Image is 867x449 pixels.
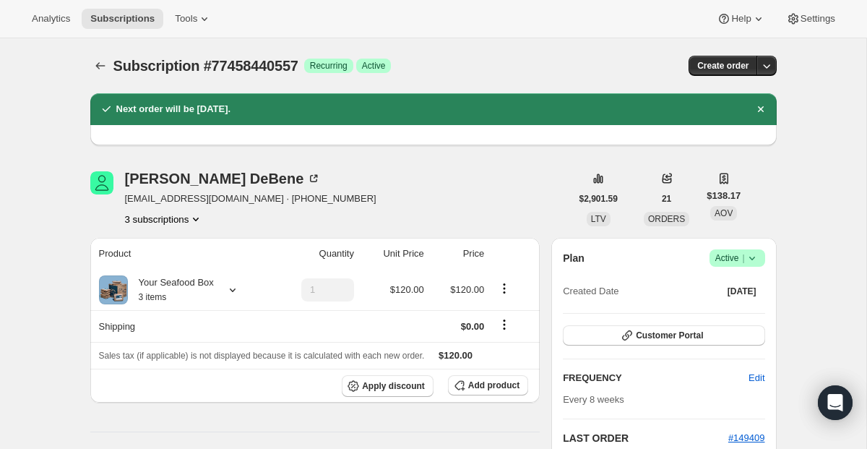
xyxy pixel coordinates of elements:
span: $120.00 [439,350,473,361]
h2: Next order will be [DATE]. [116,102,231,116]
span: $138.17 [707,189,741,203]
button: #149409 [728,431,765,445]
span: Subscription #77458440557 [113,58,298,74]
span: $2,901.59 [579,193,618,205]
span: Active [715,251,759,265]
th: Unit Price [358,238,428,270]
span: Lucia DeBene [90,171,113,194]
span: $120.00 [390,284,424,295]
span: Edit [749,371,764,385]
span: [DATE] [728,286,756,297]
span: Recurring [310,60,348,72]
h2: LAST ORDER [563,431,728,445]
span: Every 8 weeks [563,394,624,405]
span: ORDERS [648,214,685,224]
button: Settings [777,9,844,29]
span: Created Date [563,284,618,299]
span: Apply discount [362,380,425,392]
img: product img [99,275,128,304]
th: Price [428,238,489,270]
span: | [742,252,744,264]
th: Quantity [272,238,358,270]
h2: FREQUENCY [563,371,749,385]
button: Shipping actions [493,317,516,333]
button: Edit [740,367,773,390]
button: Analytics [23,9,79,29]
button: Product actions [125,212,204,226]
span: Subscriptions [90,13,155,25]
span: Tools [175,13,197,25]
button: Apply discount [342,375,433,397]
button: Product actions [493,281,516,296]
span: LTV [591,214,606,224]
div: Your Seafood Box [128,275,214,304]
span: AOV [715,208,733,218]
span: Add product [468,380,519,391]
button: Tools [166,9,220,29]
span: Help [731,13,751,25]
th: Shipping [90,310,272,342]
button: Subscriptions [82,9,163,29]
div: [PERSON_NAME] DeBene [125,171,322,186]
button: Subscriptions [90,56,111,76]
h2: Plan [563,251,585,265]
button: Create order [689,56,757,76]
span: 21 [662,193,671,205]
a: #149409 [728,432,765,443]
div: Open Intercom Messenger [818,385,853,420]
span: Create order [697,60,749,72]
span: Active [362,60,386,72]
span: $0.00 [461,321,485,332]
button: 21 [653,189,680,209]
small: 3 items [139,292,167,302]
span: Sales tax (if applicable) is not displayed because it is calculated with each new order. [99,351,425,361]
button: Customer Portal [563,325,764,346]
button: Help [708,9,774,29]
span: Customer Portal [636,330,703,341]
button: Dismiss notification [751,99,771,119]
span: Analytics [32,13,70,25]
span: $120.00 [450,284,484,295]
button: $2,901.59 [571,189,626,209]
span: Settings [801,13,835,25]
span: [EMAIL_ADDRESS][DOMAIN_NAME] · [PHONE_NUMBER] [125,192,376,206]
button: [DATE] [719,281,765,302]
th: Product [90,238,272,270]
button: Add product [448,375,528,395]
